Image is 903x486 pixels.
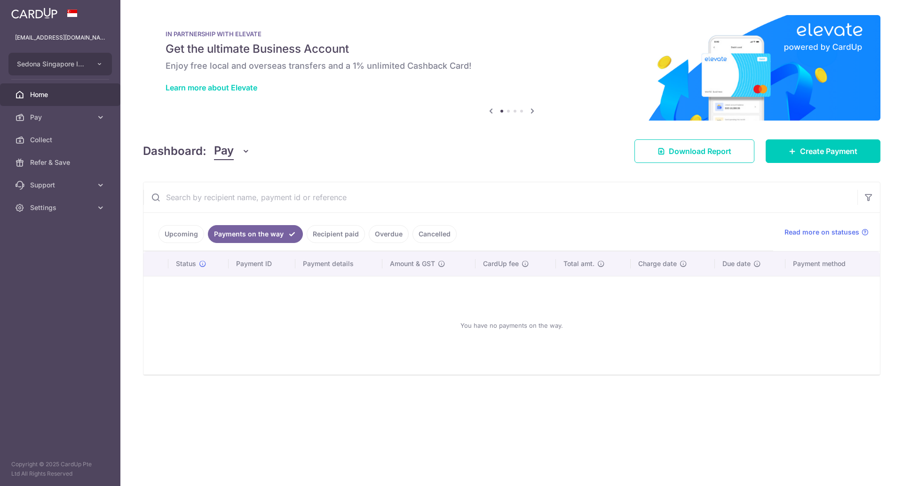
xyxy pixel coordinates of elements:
[30,203,92,212] span: Settings
[800,146,857,157] span: Create Payment
[15,33,105,42] p: [EMAIL_ADDRESS][DOMAIN_NAME]
[176,259,196,268] span: Status
[843,458,894,481] iframe: Opens a widget where you can find more information
[158,225,204,243] a: Upcoming
[11,8,57,19] img: CardUp
[166,60,858,72] h6: Enjoy free local and overseas transfers and a 1% unlimited Cashback Card!
[483,259,519,268] span: CardUp fee
[30,113,92,122] span: Pay
[369,225,409,243] a: Overdue
[563,259,594,268] span: Total amt.
[784,227,869,237] a: Read more on statuses
[638,259,677,268] span: Charge date
[30,135,92,145] span: Collect
[30,90,92,99] span: Home
[143,15,880,121] img: Renovation banner
[307,225,365,243] a: Recipient paid
[166,30,858,38] p: IN PARTNERSHIP WITH ELEVATE
[166,41,858,57] h5: Get the ultimate Business Account
[784,227,859,237] span: Read more on statuses
[634,139,754,163] a: Download Report
[214,142,250,160] button: Pay
[155,284,869,367] div: You have no payments on the way.
[208,225,303,243] a: Payments on the way
[295,251,382,276] th: Payment details
[143,182,857,212] input: Search by recipient name, payment id or reference
[143,143,206,160] h4: Dashboard:
[766,139,880,163] a: Create Payment
[785,251,880,276] th: Payment method
[30,180,92,190] span: Support
[390,259,435,268] span: Amount & GST
[669,146,731,157] span: Download Report
[722,259,751,268] span: Due date
[214,142,234,160] span: Pay
[30,158,92,167] span: Refer & Save
[412,225,457,243] a: Cancelled
[166,83,257,92] a: Learn more about Elevate
[17,59,87,69] span: Sedona Singapore International Pte Ltd
[8,53,112,75] button: Sedona Singapore International Pte Ltd
[229,251,295,276] th: Payment ID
